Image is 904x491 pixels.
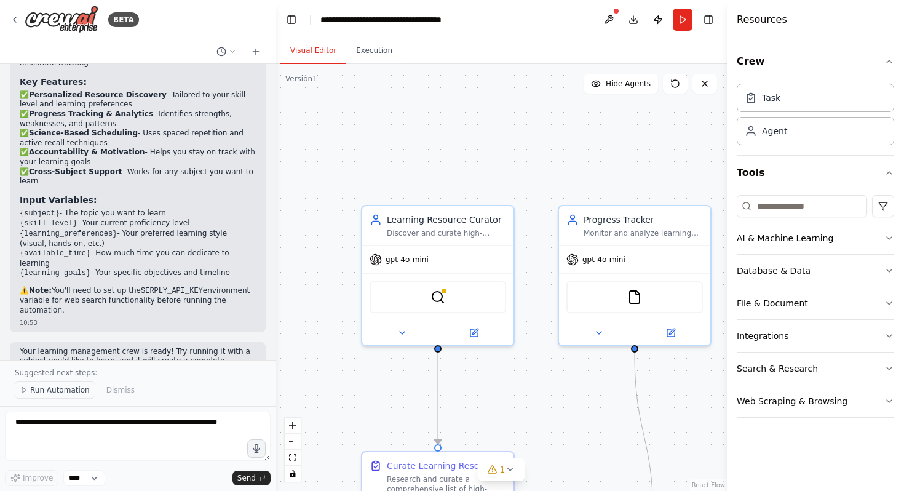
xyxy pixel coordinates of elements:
[20,195,97,205] strong: Input Variables:
[100,381,141,399] button: Dismiss
[20,77,87,87] strong: Key Features:
[387,214,506,226] div: Learning Resource Curator
[25,6,98,33] img: Logo
[29,286,52,295] strong: Note:
[387,460,502,472] div: Curate Learning Resources
[20,318,256,327] div: 10:53
[29,167,122,176] strong: Cross-Subject Support
[20,209,60,218] code: {subject}
[737,44,894,79] button: Crew
[387,228,506,238] div: Discover and curate high-quality, personalized learning resources for {subject} based on {skill_l...
[20,286,256,316] p: ⚠️ You'll need to set up the environment variable for web search functionality before running the...
[627,290,642,305] img: FileReadTool
[108,12,139,27] div: BETA
[584,74,658,94] button: Hide Agents
[20,209,256,219] li: - The topic you want to learn
[29,90,167,99] strong: Personalized Resource Discovery
[737,222,894,254] button: AI & Machine Learning
[247,439,266,458] button: Click to speak your automation idea
[430,290,445,305] img: SerplyWebSearchTool
[232,471,271,485] button: Send
[20,219,77,228] code: {skill_level}
[762,125,787,137] div: Agent
[762,92,780,104] div: Task
[737,320,894,352] button: Integrations
[20,90,256,186] p: ✅ - Tailored to your skill level and learning preferences ✅ - Identifies strengths, weaknesses, a...
[285,450,301,466] button: fit view
[584,214,703,226] div: Progress Tracker
[737,79,894,155] div: Crew
[606,79,651,89] span: Hide Agents
[20,230,117,238] code: {learning_preferences}
[737,255,894,287] button: Database & Data
[737,12,787,27] h4: Resources
[20,249,90,258] code: {available_time}
[237,473,256,483] span: Send
[582,255,625,265] span: gpt-4o-mini
[584,228,703,238] div: Monitor and analyze learning progress across {subject} courses and materials, tracking completion...
[20,347,256,385] p: Your learning management crew is ready! Try running it with a subject you'd like to learn, and it...
[30,385,90,395] span: Run Automation
[558,205,712,346] div: Progress TrackerMonitor and analyze learning progress across {subject} courses and materials, tra...
[15,368,261,378] p: Suggested next steps:
[20,229,256,249] li: - Your preferred learning style (visual, hands-on, etc.)
[285,418,301,434] button: zoom in
[280,38,346,64] button: Visual Editor
[29,148,145,156] strong: Accountability & Motivation
[20,218,256,229] li: - Your current proficiency level
[20,249,256,268] li: - How much time you can dedicate to learning
[106,385,135,395] span: Dismiss
[737,156,894,190] button: Tools
[20,269,90,277] code: {learning_goals}
[283,11,300,28] button: Hide left sidebar
[737,190,894,428] div: Tools
[285,434,301,450] button: zoom out
[141,287,203,295] code: SERPLY_API_KEY
[478,458,525,481] button: 1
[29,129,138,137] strong: Science-Based Scheduling
[23,473,53,483] span: Improve
[29,110,153,118] strong: Progress Tracking & Analytics
[285,466,301,482] button: toggle interactivity
[246,44,266,59] button: Start a new chat
[737,385,894,417] button: Web Scraping & Browsing
[386,255,429,265] span: gpt-4o-mini
[15,381,95,399] button: Run Automation
[212,44,241,59] button: Switch to previous chat
[346,38,402,64] button: Execution
[500,463,506,476] span: 1
[285,74,317,84] div: Version 1
[20,268,256,279] li: - Your specific objectives and timeline
[737,353,894,385] button: Search & Research
[636,325,705,340] button: Open in side panel
[285,418,301,482] div: React Flow controls
[439,325,509,340] button: Open in side panel
[5,470,58,486] button: Improve
[320,14,459,26] nav: breadcrumb
[700,11,717,28] button: Hide right sidebar
[692,482,725,489] a: React Flow attribution
[432,353,444,444] g: Edge from fe8cbd69-10d4-4ef2-ab92-29c57627a468 to 5481ae6f-52bb-4fda-ac75-95d6eb47d84d
[361,205,515,346] div: Learning Resource CuratorDiscover and curate high-quality, personalized learning resources for {s...
[737,287,894,319] button: File & Document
